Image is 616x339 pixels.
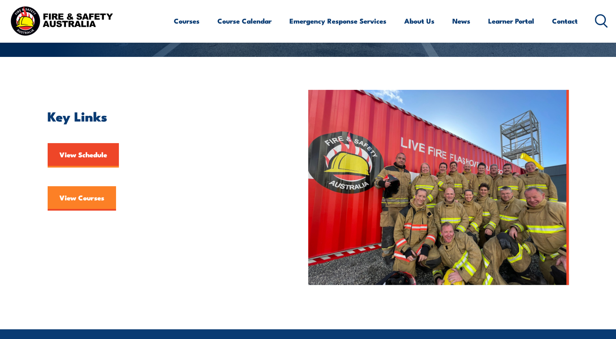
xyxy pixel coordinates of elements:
[48,143,119,167] a: View Schedule
[289,10,386,32] a: Emergency Response Services
[452,10,470,32] a: News
[488,10,534,32] a: Learner Portal
[48,186,116,211] a: View Courses
[552,10,578,32] a: Contact
[217,10,272,32] a: Course Calendar
[404,10,434,32] a: About Us
[48,110,271,122] h2: Key Links
[174,10,199,32] a: Courses
[308,90,569,285] img: FSA People – Team photo aug 2023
